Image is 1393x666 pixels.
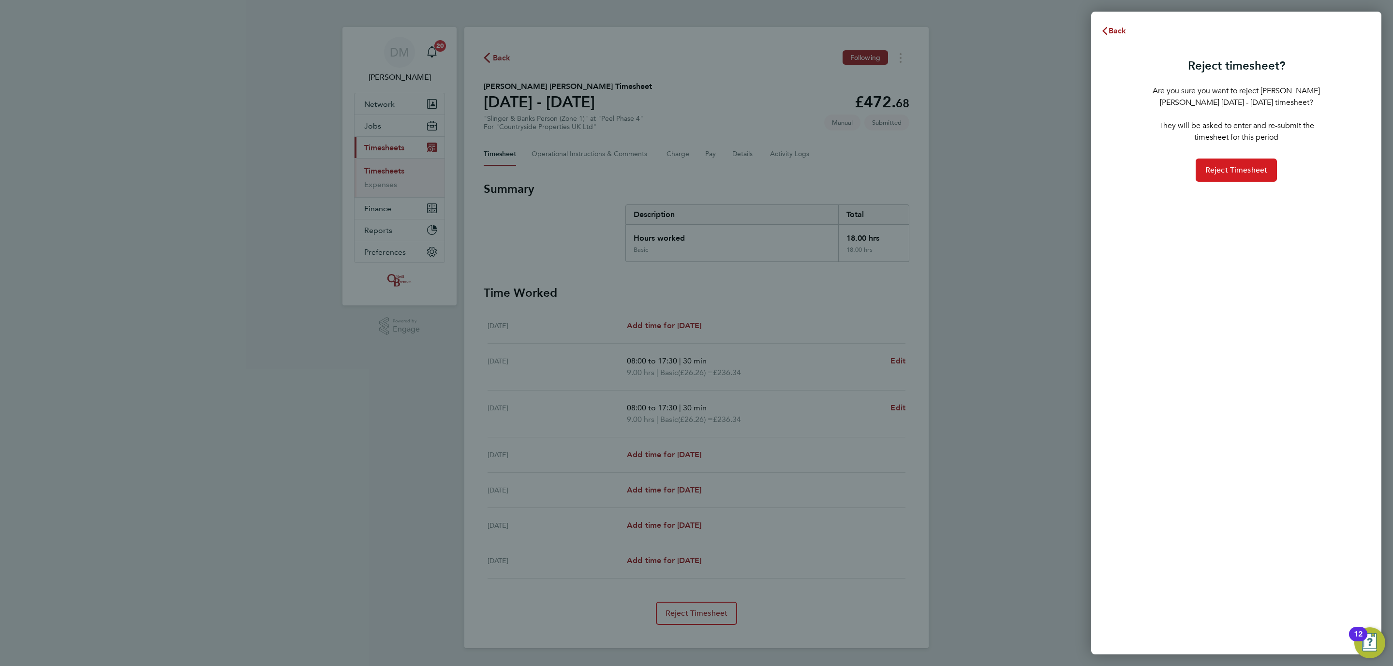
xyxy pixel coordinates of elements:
[1091,21,1136,41] button: Back
[1205,165,1268,175] span: Reject Timesheet
[1151,85,1321,108] p: Are you sure you want to reject [PERSON_NAME] [PERSON_NAME] [DATE] - [DATE] timesheet?
[1109,26,1126,35] span: Back
[1354,627,1385,658] button: Open Resource Center, 12 new notifications
[1196,159,1277,182] button: Reject Timesheet
[1354,634,1363,647] div: 12
[1151,58,1321,73] h3: Reject timesheet?
[1151,120,1321,143] p: They will be asked to enter and re-submit the timesheet for this period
